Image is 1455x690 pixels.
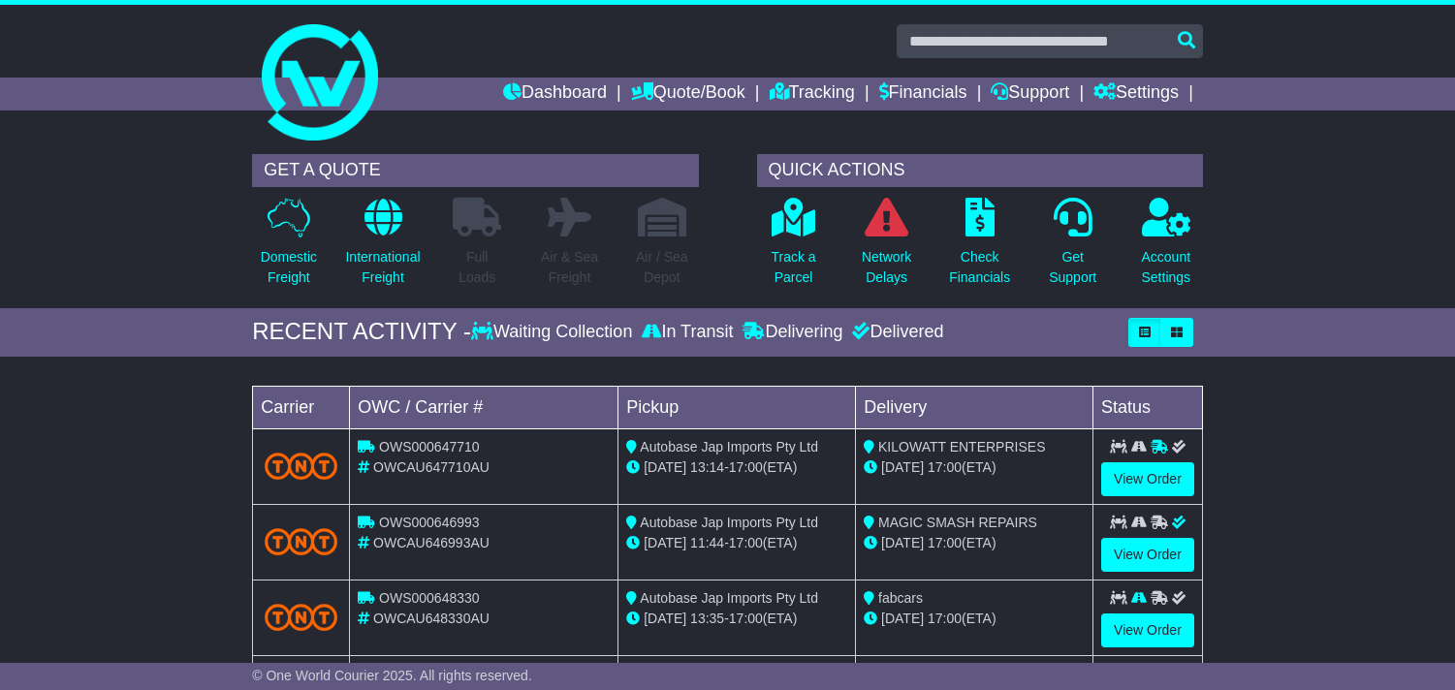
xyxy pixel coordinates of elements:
[928,611,962,626] span: 17:00
[879,78,967,110] a: Financials
[453,247,501,288] p: Full Loads
[379,515,480,530] span: OWS000646993
[345,247,420,288] p: International Freight
[729,611,763,626] span: 17:00
[618,386,856,428] td: Pickup
[771,247,815,288] p: Track a Parcel
[252,668,532,683] span: © One World Courier 2025. All rights reserved.
[644,535,686,550] span: [DATE]
[1101,538,1194,572] a: View Order
[261,247,317,288] p: Domestic Freight
[1101,462,1194,496] a: View Order
[878,439,1045,455] span: KILOWATT ENTERPRISES
[864,533,1085,553] div: (ETA)
[344,197,421,298] a: InternationalFreight
[878,515,1037,530] span: MAGIC SMASH REPAIRS
[626,457,847,478] div: - (ETA)
[644,611,686,626] span: [DATE]
[253,386,350,428] td: Carrier
[856,386,1093,428] td: Delivery
[640,439,818,455] span: Autobase Jap Imports Pty Ltd
[1141,247,1190,288] p: Account Settings
[864,457,1085,478] div: (ETA)
[373,459,490,475] span: OWCAU647710AU
[864,609,1085,629] div: (ETA)
[265,604,337,630] img: TNT_Domestic.png
[949,247,1010,288] p: Check Financials
[379,439,480,455] span: OWS000647710
[636,247,688,288] p: Air / Sea Depot
[881,535,924,550] span: [DATE]
[640,515,818,530] span: Autobase Jap Imports Pty Ltd
[690,459,724,475] span: 13:14
[738,322,847,343] div: Delivering
[644,459,686,475] span: [DATE]
[757,154,1203,187] div: QUICK ACTIONS
[541,247,598,288] p: Air & Sea Freight
[350,386,618,428] td: OWC / Carrier #
[770,197,816,298] a: Track aParcel
[471,322,637,343] div: Waiting Collection
[1101,613,1194,647] a: View Order
[729,535,763,550] span: 17:00
[770,78,855,110] a: Tracking
[928,535,962,550] span: 17:00
[260,197,318,298] a: DomesticFreight
[881,611,924,626] span: [DATE]
[1093,78,1179,110] a: Settings
[265,453,337,479] img: TNT_Domestic.png
[1049,247,1096,288] p: Get Support
[729,459,763,475] span: 17:00
[631,78,745,110] a: Quote/Book
[252,154,698,187] div: GET A QUOTE
[690,611,724,626] span: 13:35
[1140,197,1191,298] a: AccountSettings
[1093,386,1203,428] td: Status
[991,78,1069,110] a: Support
[637,322,738,343] div: In Transit
[503,78,607,110] a: Dashboard
[847,322,943,343] div: Delivered
[252,318,471,346] div: RECENT ACTIVITY -
[626,609,847,629] div: - (ETA)
[948,197,1011,298] a: CheckFinancials
[878,590,923,606] span: fabcars
[626,533,847,553] div: - (ETA)
[861,197,912,298] a: NetworkDelays
[881,459,924,475] span: [DATE]
[928,459,962,475] span: 17:00
[862,247,911,288] p: Network Delays
[373,535,490,550] span: OWCAU646993AU
[640,590,818,606] span: Autobase Jap Imports Pty Ltd
[379,590,480,606] span: OWS000648330
[265,528,337,554] img: TNT_Domestic.png
[1048,197,1097,298] a: GetSupport
[373,611,490,626] span: OWCAU648330AU
[690,535,724,550] span: 11:44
